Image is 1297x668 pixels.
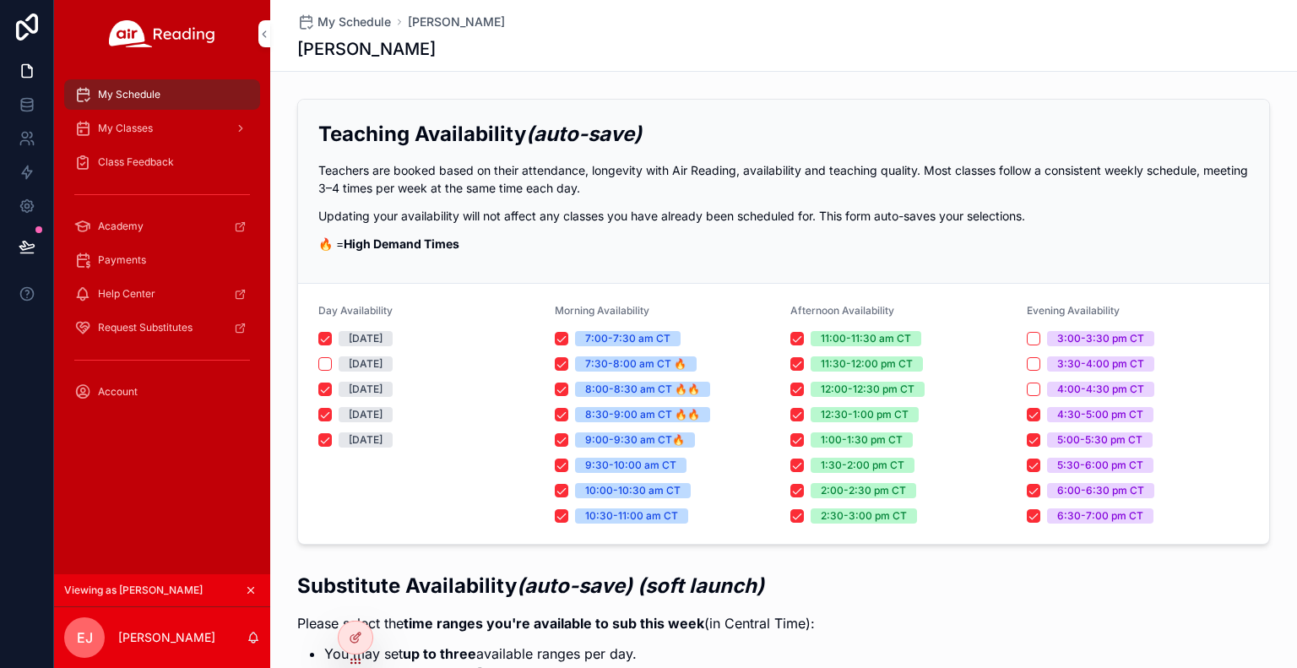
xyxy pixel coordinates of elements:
em: (auto-save) (soft launch) [517,573,764,598]
div: 7:00-7:30 am CT [585,331,670,346]
span: My Schedule [317,14,391,30]
div: 9:00-9:30 am CT🔥 [585,432,685,448]
span: Request Substitutes [98,321,193,334]
div: 5:00-5:30 pm CT [1057,432,1142,448]
span: Afternoon Availability [790,304,894,317]
span: Day Availability [318,304,393,317]
div: 7:30-8:00 am CT 🔥 [585,356,686,372]
strong: High Demand Times [344,236,459,251]
div: 12:30-1:00 pm CT [821,407,909,422]
span: Payments [98,253,146,267]
span: Academy [98,220,144,233]
div: 6:30-7:00 pm CT [1057,508,1143,524]
div: 8:30-9:00 am CT 🔥🔥 [585,407,700,422]
span: EJ [77,627,93,648]
h1: [PERSON_NAME] [297,37,436,61]
strong: time ranges you're available to sub this week [404,615,704,632]
div: 11:30-12:00 pm CT [821,356,913,372]
p: Updating your availability will not affect any classes you have already been scheduled for. This ... [318,207,1249,225]
div: 4:30-5:00 pm CT [1057,407,1143,422]
span: Viewing as [PERSON_NAME] [64,584,203,597]
a: Payments [64,245,260,275]
div: [DATE] [349,356,383,372]
div: 10:00-10:30 am CT [585,483,681,498]
span: My Schedule [98,88,160,101]
div: 10:30-11:00 am CT [585,508,678,524]
span: Morning Availability [555,304,649,317]
div: 11:00-11:30 am CT [821,331,911,346]
div: 2:30-3:00 pm CT [821,508,907,524]
em: (auto-save) [526,122,642,146]
div: 6:00-6:30 pm CT [1057,483,1144,498]
span: Account [98,385,138,399]
span: Class Feedback [98,155,174,169]
p: [PERSON_NAME] [118,629,215,646]
div: 3:30-4:00 pm CT [1057,356,1144,372]
div: 3:00-3:30 pm CT [1057,331,1144,346]
a: My Schedule [297,14,391,30]
div: [DATE] [349,382,383,397]
div: 1:00-1:30 pm CT [821,432,903,448]
div: 8:00-8:30 am CT 🔥🔥 [585,382,700,397]
li: You may set available ranges per day. [324,644,1223,664]
h2: Teaching Availability [318,120,1249,148]
p: Please select the (in Central Time): [297,613,1223,633]
div: 4:00-4:30 pm CT [1057,382,1144,397]
div: [DATE] [349,331,383,346]
a: Account [64,377,260,407]
span: Evening Availability [1027,304,1120,317]
h2: Substitute Availability [297,572,1223,600]
div: scrollable content [54,68,270,429]
img: App logo [109,20,215,47]
a: Class Feedback [64,147,260,177]
a: [PERSON_NAME] [408,14,505,30]
span: Help Center [98,287,155,301]
p: 🔥 = [318,235,1249,253]
div: 12:00-12:30 pm CT [821,382,914,397]
a: Help Center [64,279,260,309]
a: My Schedule [64,79,260,110]
span: My Classes [98,122,153,135]
strong: up to three [403,645,476,662]
p: Teachers are booked based on their attendance, longevity with Air Reading, availability and teach... [318,161,1249,197]
div: 5:30-6:00 pm CT [1057,458,1143,473]
a: My Classes [64,113,260,144]
div: 1:30-2:00 pm CT [821,458,904,473]
a: Request Substitutes [64,312,260,343]
a: Academy [64,211,260,242]
div: 9:30-10:00 am CT [585,458,676,473]
div: [DATE] [349,407,383,422]
div: 2:00-2:30 pm CT [821,483,906,498]
div: [DATE] [349,432,383,448]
